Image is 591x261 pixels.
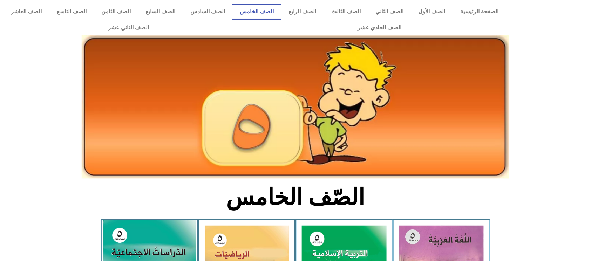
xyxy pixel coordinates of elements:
a: الصف العاشر [4,4,49,20]
a: الصف الثامن [94,4,138,20]
a: الصف الثاني [368,4,411,20]
a: الصف التاسع [49,4,94,20]
a: الصف الرابع [281,4,324,20]
a: الصف الخامس [232,4,281,20]
a: الصف السابع [138,4,183,20]
a: الصف الثاني عشر [4,20,253,36]
a: الصف الحادي عشر [253,20,506,36]
a: الصف السادس [183,4,232,20]
a: الصفحة الرئيسية [453,4,506,20]
a: الصف الأول [411,4,453,20]
a: الصف الثالث [324,4,368,20]
h2: الصّف الخامس [180,184,412,211]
